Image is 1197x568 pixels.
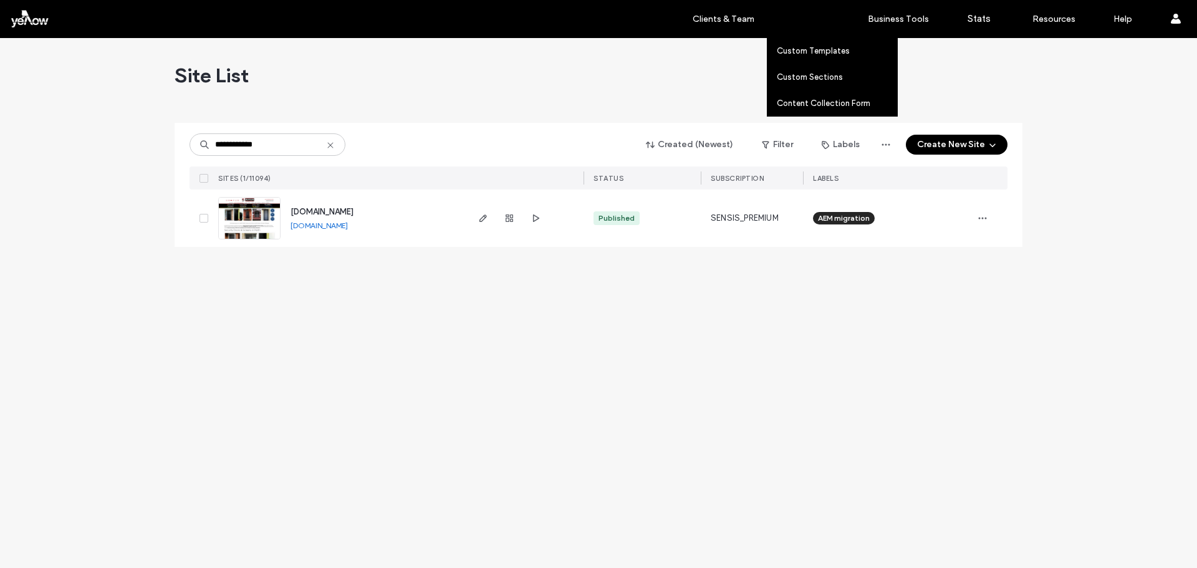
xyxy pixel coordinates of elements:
[777,46,850,55] label: Custom Templates
[777,72,843,82] label: Custom Sections
[780,14,842,24] label: Custom Assets
[711,174,764,183] span: SUBSCRIPTION
[777,90,897,116] a: Content Collection Form
[598,213,635,224] div: Published
[868,14,929,24] label: Business Tools
[810,135,871,155] button: Labels
[291,221,348,230] a: [DOMAIN_NAME]
[906,135,1007,155] button: Create New Site
[218,174,271,183] span: SITES (1/11094)
[968,13,991,24] label: Stats
[632,13,653,24] label: Sites
[777,64,897,90] a: Custom Sections
[813,174,839,183] span: LABELS
[749,135,805,155] button: Filter
[291,207,353,216] a: [DOMAIN_NAME]
[711,212,779,224] span: SENSIS_PREMIUM
[777,38,897,64] a: Custom Templates
[777,99,870,108] label: Content Collection Form
[693,14,754,24] label: Clients & Team
[818,213,870,224] span: AEM migration
[1032,14,1075,24] label: Resources
[175,63,249,88] span: Site List
[594,174,623,183] span: STATUS
[28,9,54,20] span: Help
[635,135,744,155] button: Created (Newest)
[1113,14,1132,24] label: Help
